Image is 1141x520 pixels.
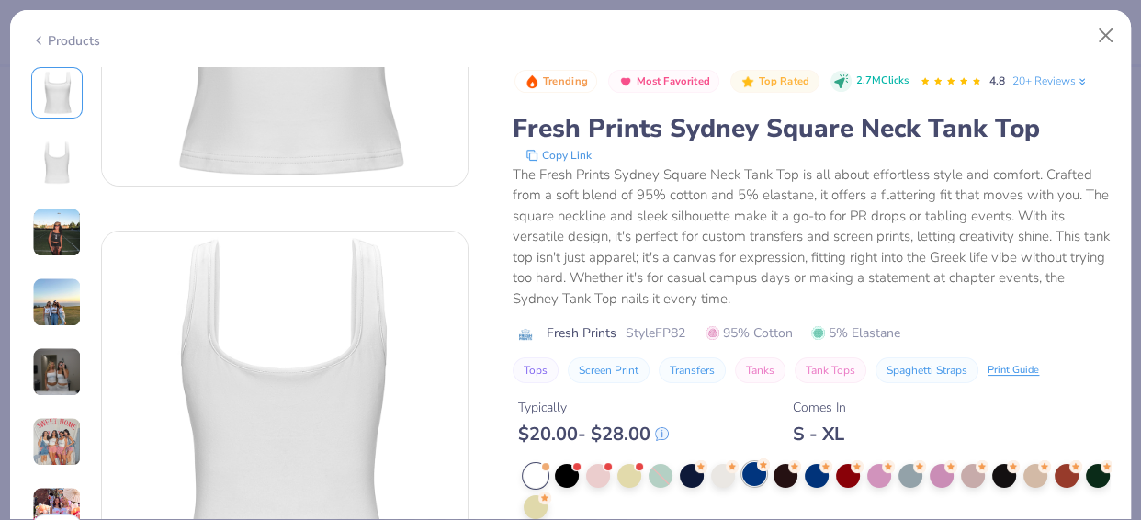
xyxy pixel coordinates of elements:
button: Spaghetti Straps [876,357,978,383]
div: Products [31,31,100,51]
button: Tops [513,357,559,383]
span: Trending [543,76,588,86]
div: Fresh Prints Sydney Square Neck Tank Top [513,111,1110,146]
img: User generated content [32,347,82,397]
img: Front [35,71,79,115]
button: Screen Print [568,357,650,383]
button: Badge Button [608,70,719,94]
button: Transfers [659,357,726,383]
span: 95% Cotton [706,323,793,343]
div: 4.8 Stars [920,67,982,96]
button: copy to clipboard [520,146,597,164]
button: Tanks [735,357,785,383]
img: Back [35,141,79,185]
span: 5% Elastane [811,323,900,343]
img: brand logo [513,327,537,342]
img: Trending sort [525,74,539,89]
span: 4.8 [989,73,1005,88]
button: Close [1089,18,1124,53]
span: Fresh Prints [547,323,616,343]
button: Badge Button [730,70,819,94]
img: User generated content [32,208,82,257]
div: Typically [518,398,669,417]
div: Comes In [793,398,846,417]
span: Top Rated [759,76,810,86]
button: Tank Tops [795,357,866,383]
img: User generated content [32,417,82,467]
div: S - XL [793,423,846,446]
div: $ 20.00 - $ 28.00 [518,423,669,446]
button: Badge Button [514,70,597,94]
span: Style FP82 [626,323,685,343]
img: User generated content [32,277,82,327]
div: Print Guide [988,363,1039,379]
span: Most Favorited [637,76,710,86]
img: Top Rated sort [740,74,755,89]
a: 20+ Reviews [1012,73,1089,89]
span: 2.7M Clicks [856,73,909,89]
img: Most Favorited sort [618,74,633,89]
div: The Fresh Prints Sydney Square Neck Tank Top is all about effortless style and comfort. Crafted f... [513,164,1110,310]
